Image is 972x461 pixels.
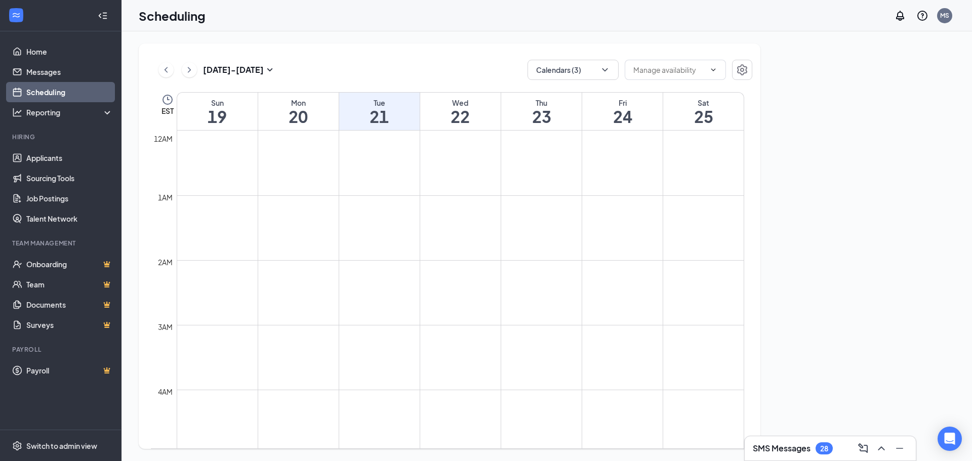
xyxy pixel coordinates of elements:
[855,440,871,456] button: ComposeMessage
[753,443,811,454] h3: SMS Messages
[156,192,175,203] div: 1am
[182,62,197,77] button: ChevronRight
[258,93,339,130] a: October 20, 2025
[161,64,171,76] svg: ChevronLeft
[264,64,276,76] svg: SmallChevronDown
[940,11,949,20] div: MS
[938,427,962,451] div: Open Intercom Messenger
[203,64,264,75] h3: [DATE] - [DATE]
[161,106,174,116] span: EST
[501,93,582,130] a: October 23, 2025
[420,108,501,125] h1: 22
[633,64,705,75] input: Manage availability
[258,98,339,108] div: Mon
[12,133,111,141] div: Hiring
[139,7,206,24] h1: Scheduling
[12,345,111,354] div: Payroll
[528,60,619,80] button: Calendars (3)ChevronDown
[736,64,748,76] svg: Settings
[152,133,175,144] div: 12am
[26,41,113,62] a: Home
[26,295,113,315] a: DocumentsCrown
[177,93,258,130] a: October 19, 2025
[709,66,717,74] svg: ChevronDown
[26,188,113,208] a: Job Postings
[98,11,108,21] svg: Collapse
[158,62,174,77] button: ChevronLeft
[916,10,928,22] svg: QuestionInfo
[420,98,501,108] div: Wed
[177,108,258,125] h1: 19
[663,93,744,130] a: October 25, 2025
[894,442,906,454] svg: Minimize
[156,257,175,268] div: 2am
[26,274,113,295] a: TeamCrown
[26,208,113,229] a: Talent Network
[420,93,501,130] a: October 22, 2025
[600,65,610,75] svg: ChevronDown
[820,444,828,453] div: 28
[11,10,21,20] svg: WorkstreamLogo
[26,148,113,168] a: Applicants
[12,239,111,247] div: Team Management
[26,62,113,82] a: Messages
[732,60,752,80] button: Settings
[582,98,663,108] div: Fri
[857,442,869,454] svg: ComposeMessage
[12,441,22,451] svg: Settings
[12,107,22,117] svg: Analysis
[582,93,663,130] a: October 24, 2025
[501,98,582,108] div: Thu
[663,108,744,125] h1: 25
[501,108,582,125] h1: 23
[26,82,113,102] a: Scheduling
[156,321,175,332] div: 3am
[26,360,113,381] a: PayrollCrown
[26,315,113,335] a: SurveysCrown
[184,64,194,76] svg: ChevronRight
[582,108,663,125] h1: 24
[258,108,339,125] h1: 20
[339,108,420,125] h1: 21
[26,254,113,274] a: OnboardingCrown
[26,168,113,188] a: Sourcing Tools
[156,386,175,397] div: 4am
[875,442,887,454] svg: ChevronUp
[339,93,420,130] a: October 21, 2025
[663,98,744,108] div: Sat
[873,440,889,456] button: ChevronUp
[26,107,113,117] div: Reporting
[339,98,420,108] div: Tue
[892,440,908,456] button: Minimize
[894,10,906,22] svg: Notifications
[26,441,97,451] div: Switch to admin view
[161,94,174,106] svg: Clock
[177,98,258,108] div: Sun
